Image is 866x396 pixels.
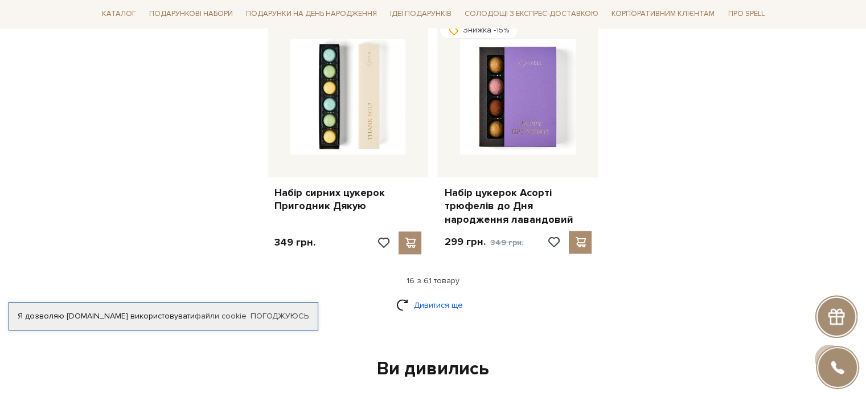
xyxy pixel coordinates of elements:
[274,236,315,249] p: 349 грн.
[440,22,518,39] div: Знижка -15%
[460,5,603,24] a: Солодощі з експрес-доставкою
[251,311,309,321] a: Погоджуюсь
[723,6,769,23] span: Про Spell
[444,235,523,249] p: 299 грн.
[241,6,381,23] span: Подарунки на День народження
[607,5,719,24] a: Корпоративним клієнтам
[385,6,456,23] span: Ідеї подарунків
[490,238,523,247] span: 349 грн.
[104,357,762,381] div: Ви дивились
[145,6,237,23] span: Подарункові набори
[444,186,592,226] a: Набір цукерок Асорті трюфелів до Дня народження лавандовий
[93,276,774,286] div: 16 з 61 товару
[195,311,247,321] a: файли cookie
[97,6,141,23] span: Каталог
[9,311,318,321] div: Я дозволяю [DOMAIN_NAME] використовувати
[396,295,470,315] a: Дивитися ще
[274,186,422,213] a: Набір сирних цукерок Пригодник Дякую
